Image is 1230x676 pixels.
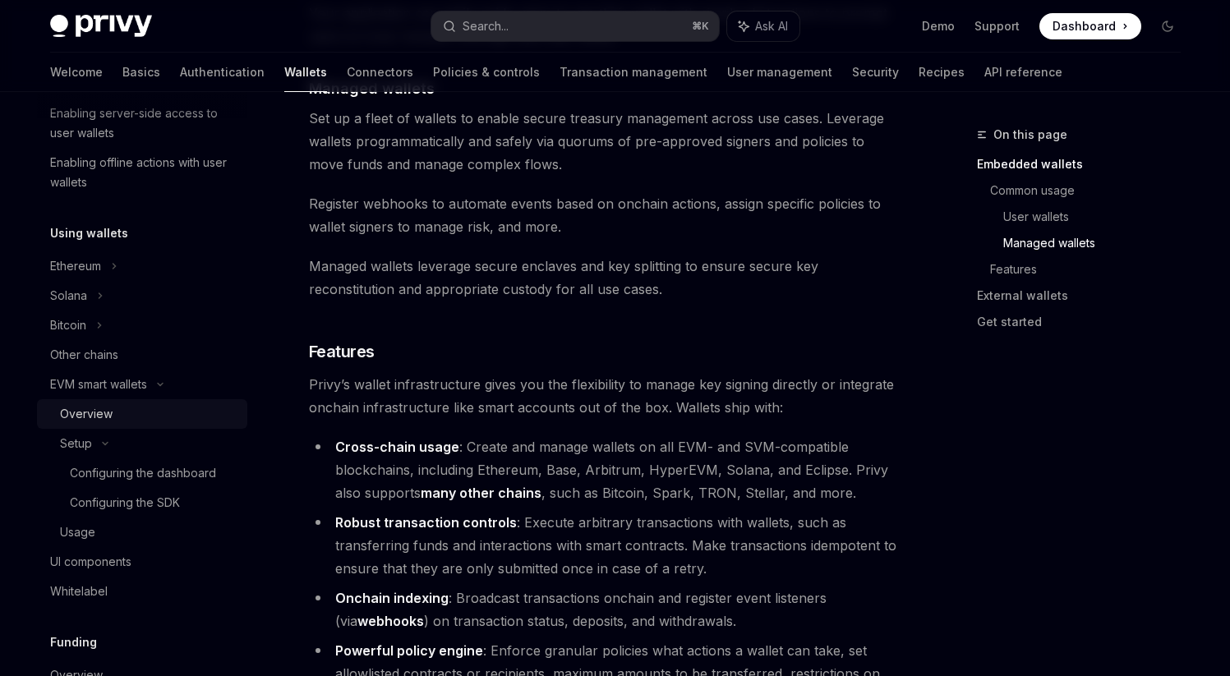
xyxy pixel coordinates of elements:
a: Basics [122,53,160,92]
button: Toggle dark mode [1154,13,1181,39]
a: Usage [37,517,247,547]
a: Authentication [180,53,265,92]
span: Privy’s wallet infrastructure gives you the flexibility to manage key signing directly or integra... [309,373,901,419]
a: Enabling offline actions with user wallets [37,148,247,197]
a: Configuring the dashboard [37,458,247,488]
div: Overview [60,404,113,424]
a: Recipes [919,53,965,92]
h5: Using wallets [50,223,128,243]
a: Other chains [37,340,247,370]
div: Search... [463,16,509,36]
strong: Onchain indexing [335,590,449,606]
li: : Execute arbitrary transactions with wallets, such as transferring funds and interactions with s... [309,511,901,580]
h5: Funding [50,632,97,652]
span: Dashboard [1053,18,1116,34]
a: Common usage [990,177,1194,204]
strong: Robust transaction controls [335,514,517,531]
div: Enabling server-side access to user wallets [50,103,237,143]
div: Ethereum [50,256,101,276]
button: Ask AI [727,11,799,41]
button: Search...⌘K [431,11,719,41]
strong: Cross-chain usage [335,439,459,455]
a: many other chains [421,485,541,502]
a: User wallets [1003,204,1194,230]
a: Embedded wallets [977,151,1194,177]
div: Usage [60,522,95,542]
a: Support [974,18,1020,34]
a: Transaction management [560,53,707,92]
div: UI components [50,552,131,572]
span: Ask AI [755,18,788,34]
a: Demo [922,18,955,34]
div: Solana [50,286,87,306]
a: Features [990,256,1194,283]
div: Configuring the SDK [70,493,180,513]
a: Dashboard [1039,13,1141,39]
li: : Broadcast transactions onchain and register event listeners (via ) on transaction status, depos... [309,586,901,632]
a: Welcome [50,53,103,92]
a: Configuring the SDK [37,488,247,517]
span: On this page [993,125,1067,145]
div: Enabling offline actions with user wallets [50,153,237,192]
a: Wallets [284,53,327,92]
a: External wallets [977,283,1194,309]
img: dark logo [50,15,152,38]
div: Configuring the dashboard [70,463,216,483]
a: Whitelabel [37,577,247,606]
a: Overview [37,399,247,429]
a: Managed wallets [1003,230,1194,256]
a: Enabling server-side access to user wallets [37,99,247,148]
span: ⌘ K [692,20,709,33]
a: API reference [984,53,1062,92]
a: User management [727,53,832,92]
a: UI components [37,547,247,577]
span: Set up a fleet of wallets to enable secure treasury management across use cases. Leverage wallets... [309,107,901,176]
div: Bitcoin [50,315,86,335]
span: Managed wallets leverage secure enclaves and key splitting to ensure secure key reconstitution an... [309,255,901,301]
div: Whitelabel [50,582,108,601]
a: Connectors [347,53,413,92]
div: Other chains [50,345,118,365]
a: webhooks [357,613,424,630]
a: Security [852,53,899,92]
a: Get started [977,309,1194,335]
div: Setup [60,434,92,453]
div: EVM smart wallets [50,375,147,394]
a: Policies & controls [433,53,540,92]
strong: Powerful policy engine [335,642,483,659]
span: Register webhooks to automate events based on onchain actions, assign specific policies to wallet... [309,192,901,238]
span: Features [309,340,375,363]
li: : Create and manage wallets on all EVM- and SVM-compatible blockchains, including Ethereum, Base,... [309,435,901,504]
